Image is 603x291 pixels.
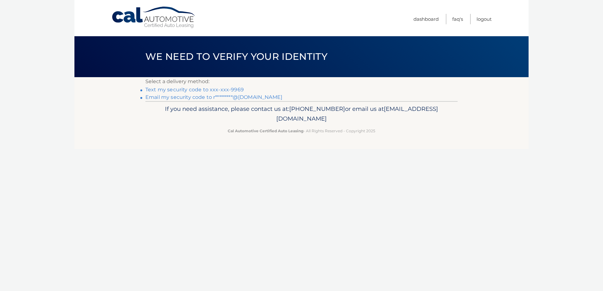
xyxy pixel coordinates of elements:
a: Text my security code to xxx-xxx-9969 [145,87,244,93]
a: Email my security code to r*********@[DOMAIN_NAME] [145,94,282,100]
span: We need to verify your identity [145,51,327,62]
a: Logout [477,14,492,24]
a: FAQ's [452,14,463,24]
strong: Cal Automotive Certified Auto Leasing [228,128,303,133]
p: If you need assistance, please contact us at: or email us at [149,104,454,124]
p: - All Rights Reserved - Copyright 2025 [149,128,454,134]
p: Select a delivery method: [145,77,458,86]
a: Dashboard [413,14,439,24]
span: [PHONE_NUMBER] [289,105,345,112]
a: Cal Automotive [111,6,196,29]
